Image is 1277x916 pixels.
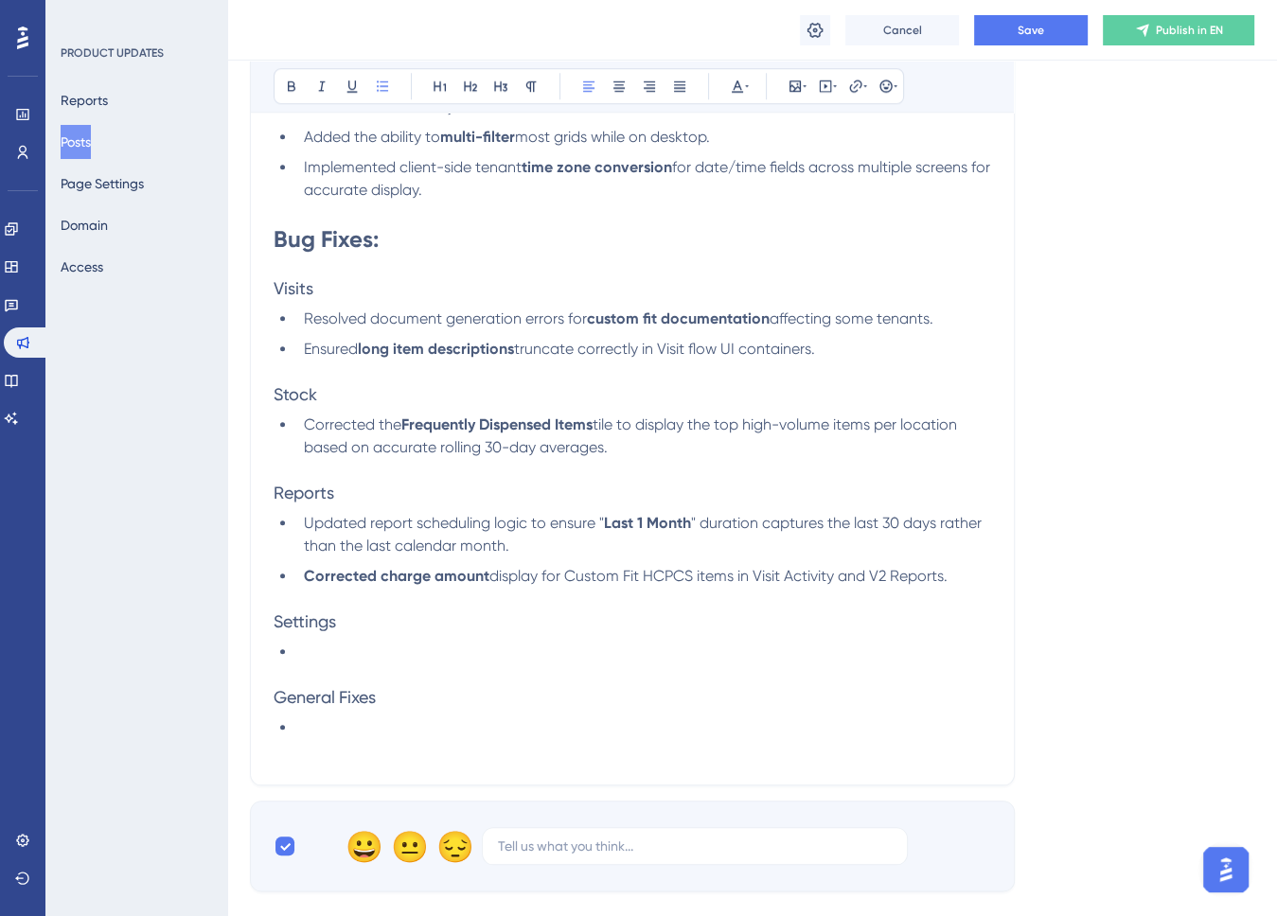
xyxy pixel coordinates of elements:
button: Cancel [845,15,959,45]
button: Page Settings [61,167,144,201]
div: 😔 [436,831,467,861]
strong: time zone conversion [522,158,672,176]
strong: long item descriptions [358,340,514,358]
button: Save [974,15,1088,45]
span: Corrected the [304,415,401,433]
iframe: UserGuiding AI Assistant Launcher [1197,841,1254,898]
span: Implemented client-side tenant [304,158,522,176]
span: Reports [274,483,334,502]
span: Stock [274,384,317,404]
button: Domain [61,208,108,242]
div: 😐 [391,831,421,861]
strong: custom fit documentation [587,309,770,327]
span: Visits [274,278,313,298]
strong: Frequently Dispensed Items [401,415,593,433]
span: Resolved document generation errors for [304,309,587,327]
div: 😀 [346,831,376,861]
span: Updated report scheduling logic to ensure " [304,514,604,532]
span: Publish in EN [1156,23,1223,38]
button: Access [61,250,103,284]
input: Tell us what you think... [498,836,892,856]
button: Reports [61,83,108,117]
span: most grids while on desktop. [515,128,710,146]
span: display for Custom Fit HCPCS items in Visit Activity and V2 Reports. [489,567,948,585]
span: affecting some tenants. [770,309,933,327]
strong: Corrected charge amount [304,567,489,585]
span: Cancel [883,23,922,38]
span: Ensured [304,340,358,358]
span: Save [1018,23,1044,38]
span: Settings [274,611,336,631]
button: Posts [61,125,91,159]
strong: multi-filter [440,128,515,146]
strong: Last 1 Month [604,514,691,532]
span: tile to display the top high-volume items per location based on accurate rolling 30-day averages. [304,415,961,456]
button: Publish in EN [1103,15,1254,45]
span: Added the ability to [304,128,440,146]
span: truncate correctly in Visit flow UI containers. [514,340,815,358]
strong: Bug Fixes: [274,225,379,253]
div: PRODUCT UPDATES [61,45,164,61]
span: General Fixes [274,687,376,707]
